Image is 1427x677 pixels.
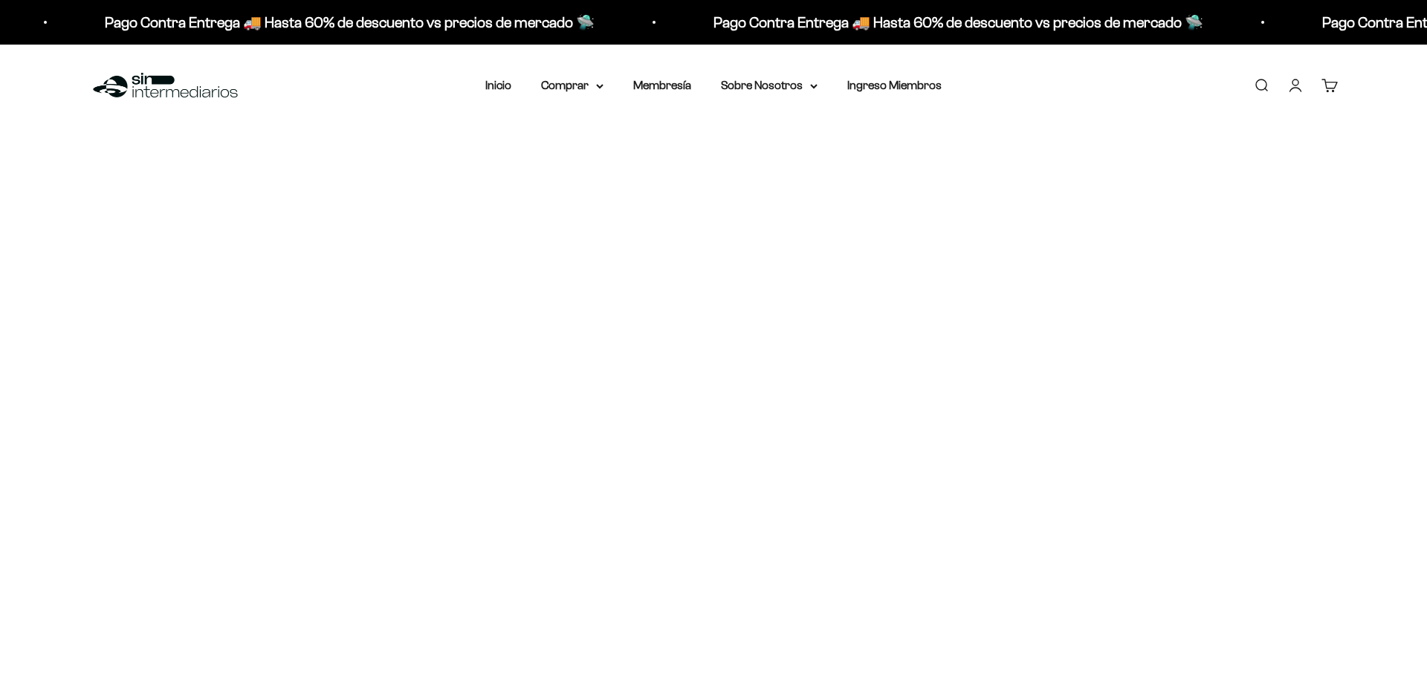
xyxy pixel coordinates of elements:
[713,10,1203,34] p: Pago Contra Entrega 🚚 Hasta 60% de descuento vs precios de mercado 🛸
[105,10,595,34] p: Pago Contra Entrega 🚚 Hasta 60% de descuento vs precios de mercado 🛸
[721,76,818,95] summary: Sobre Nosotros
[541,76,604,95] summary: Comprar
[633,79,691,91] a: Membresía
[485,79,511,91] a: Inicio
[847,79,942,91] a: Ingreso Miembros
